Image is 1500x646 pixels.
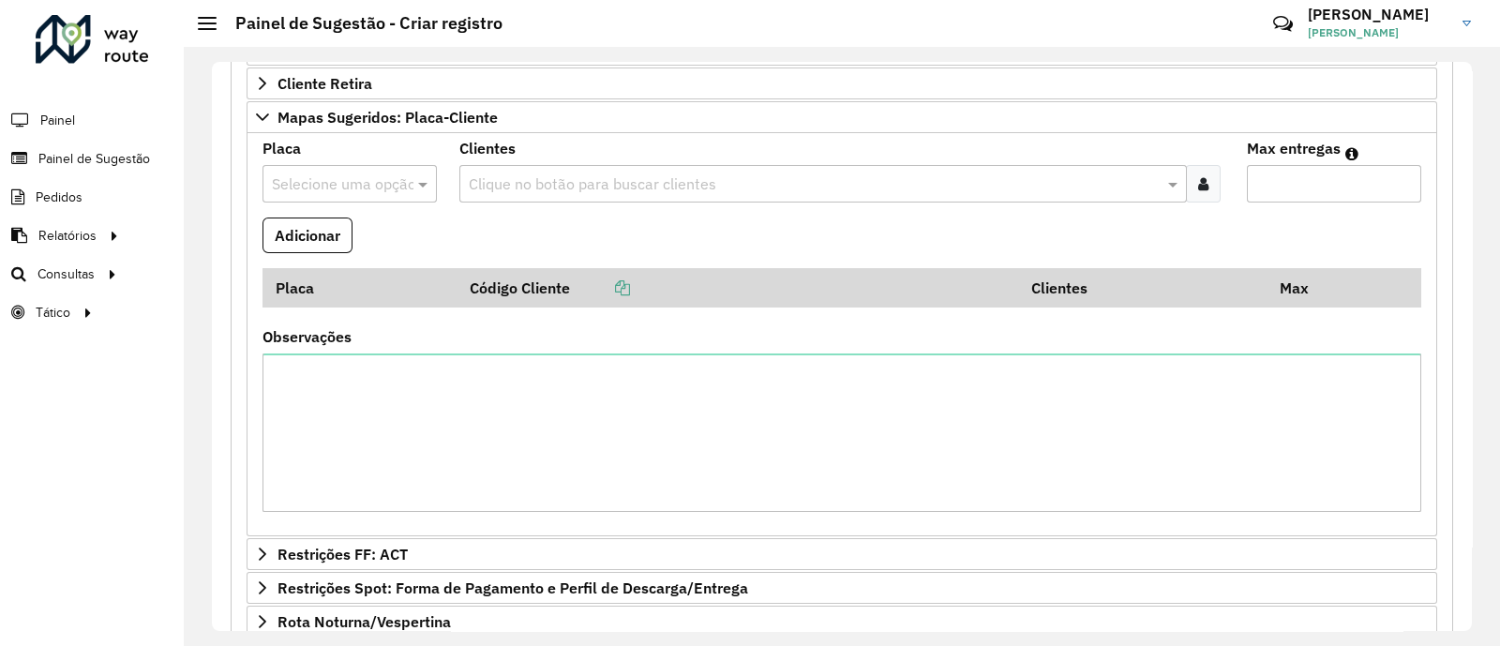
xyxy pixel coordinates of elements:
a: Mapas Sugeridos: Placa-Cliente [247,101,1437,133]
h3: [PERSON_NAME] [1308,6,1448,23]
th: Max [1267,268,1342,308]
span: Cliente Retira [277,76,372,91]
th: Código Cliente [457,268,1019,308]
h2: Painel de Sugestão - Criar registro [217,13,502,34]
label: Clientes [459,137,516,159]
label: Observações [262,325,352,348]
em: Máximo de clientes que serão colocados na mesma rota com os clientes informados [1345,146,1358,161]
span: Pedidos [36,188,82,207]
a: Restrições Spot: Forma de Pagamento e Perfil de Descarga/Entrega [247,572,1437,604]
a: Restrições FF: ACT [247,538,1437,570]
a: Copiar [570,278,630,297]
label: Max entregas [1247,137,1341,159]
button: Adicionar [262,218,352,253]
span: Painel de Sugestão [38,149,150,169]
span: Tático [36,303,70,323]
span: Restrições FF: ACT [277,547,408,562]
span: Rota Noturna/Vespertina [277,614,451,629]
a: Cliente Retira [247,68,1437,99]
div: Mapas Sugeridos: Placa-Cliente [247,133,1437,537]
span: Restrições Spot: Forma de Pagamento e Perfil de Descarga/Entrega [277,580,748,595]
a: Rota Noturna/Vespertina [247,606,1437,638]
span: [PERSON_NAME] [1308,24,1448,41]
span: Mapas Sugeridos: Placa-Cliente [277,110,498,125]
span: Painel [40,111,75,130]
span: Relatórios [38,226,97,246]
a: Contato Rápido [1263,4,1303,44]
span: Consultas [37,264,95,284]
th: Placa [262,268,457,308]
label: Placa [262,137,301,159]
th: Clientes [1019,268,1267,308]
